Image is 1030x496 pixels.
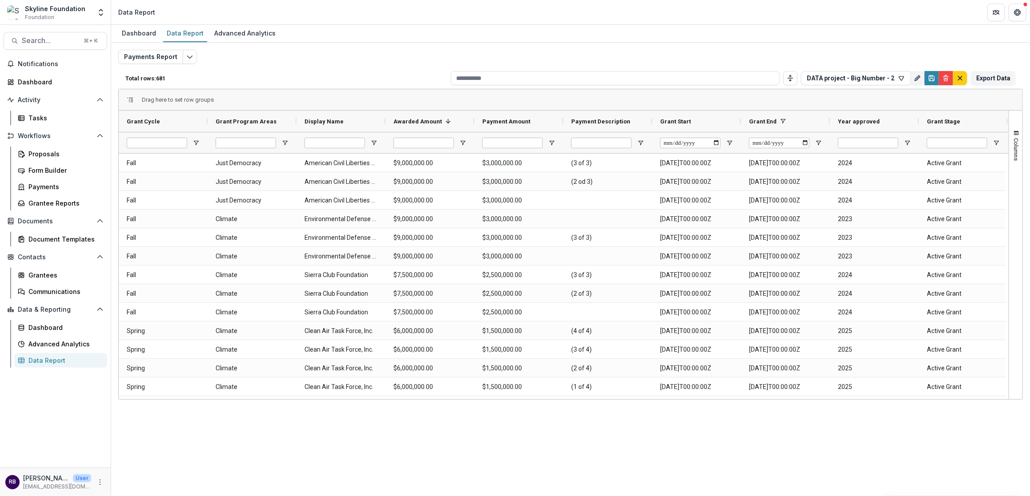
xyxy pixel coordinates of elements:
span: Active Grant [927,154,1000,172]
span: $7,500,000.00 [393,285,466,303]
button: Open Filter Menu [904,139,911,147]
button: Payments Report [118,50,183,64]
span: $2,500,000.00 [482,303,555,321]
button: Rename [910,71,925,85]
span: Activity [18,96,93,104]
span: $6,000,000.00 [393,322,466,340]
a: Data Report [14,353,107,368]
a: Dashboard [4,75,107,89]
input: Display Name Filter Input [305,138,365,148]
span: Climate [216,285,289,303]
span: [DATE]T00:00:00Z [749,322,822,340]
span: $9,000,000.00 [393,210,466,228]
span: (3 of 3) [571,266,644,284]
button: Open Filter Menu [459,139,466,147]
span: Climate [216,266,289,284]
span: [DATE]T00:00:00Z [660,322,733,340]
span: Clean Air Task Force, Inc. [305,359,377,377]
span: $3,000,000.00 [482,154,555,172]
p: [EMAIL_ADDRESS][DOMAIN_NAME] [23,483,91,491]
span: $3,000,000.00 [482,229,555,247]
input: Grant Stage Filter Input [927,138,987,148]
span: [DATE]T00:00:00Z [660,229,733,247]
span: $3,000,000.00 [482,173,555,191]
button: Open Activity [4,93,107,107]
span: Active Grant [927,210,1000,228]
span: $9,000,000.00 [393,191,466,210]
span: Sierra Club Foundation [305,266,377,284]
span: [DATE]T00:00:00Z [660,210,733,228]
span: 2025 [838,359,911,377]
span: [DATE]T00:00:00Z [660,341,733,359]
p: User [73,474,91,482]
span: Fall [127,285,200,303]
input: Payment Description Filter Input [571,138,632,148]
a: Form Builder [14,163,107,178]
a: Tasks [14,111,107,125]
span: Fall [127,229,200,247]
div: Grantees [28,270,100,280]
span: $3,000,000.00 [482,191,555,210]
span: Active Grant [927,359,1000,377]
span: Fall [127,210,200,228]
span: [DATE]T00:00:00Z [749,341,822,359]
span: 2025 [838,378,911,396]
span: (1 of 4) [571,378,644,396]
span: $6,000,000.00 [393,359,466,377]
span: $9,000,000.00 [393,247,466,266]
span: Active Grant [927,266,1000,284]
span: [DATE]T00:00:00Z [749,285,822,303]
span: [DATE]T00:00:00Z [660,191,733,210]
div: Payments [28,182,100,191]
span: $7,500,000.00 [393,303,466,321]
div: ⌘ + K [82,36,100,46]
button: Get Help [1009,4,1026,21]
input: Grant Program Areas Filter Input [216,138,276,148]
span: Grant Program Areas [216,118,277,125]
div: Communications [28,287,100,296]
span: Contacts [18,254,93,261]
span: Spring [127,341,200,359]
span: Clean Air Task Force, Inc. [305,322,377,340]
span: Active Grant [927,378,1000,396]
a: Grantees [14,268,107,282]
span: [DATE]T00:00:00Z [660,378,733,396]
span: Fall [127,266,200,284]
span: Active Grant [927,303,1000,321]
span: 2023 [838,229,911,247]
div: Advanced Analytics [28,339,100,349]
span: [DATE]T00:00:00Z [660,303,733,321]
input: Grant Start Filter Input [660,138,721,148]
button: Open Filter Menu [993,139,1000,147]
span: Sierra Club Foundation [305,303,377,321]
span: Climate [216,322,289,340]
span: American Civil Liberties Union Foundation Inc [305,173,377,191]
div: Dashboard [18,77,100,87]
button: DATA project - Big Number - 2 [801,71,911,85]
span: Climate [216,303,289,321]
span: [DATE]T00:00:00Z [749,359,822,377]
a: Document Templates [14,232,107,246]
span: $9,000,000.00 [393,229,466,247]
span: $2,500,000.00 [482,266,555,284]
span: (3 of 3) [571,229,644,247]
span: Climate [216,247,289,266]
button: Toggle auto height [783,71,798,85]
span: (3 of 3) [571,154,644,172]
span: Just Democracy [216,173,289,191]
span: $7,500,000.00 [393,266,466,284]
div: Data Report [163,27,207,40]
span: Just Democracy [216,191,289,210]
span: $1,500,000.00 [482,341,555,359]
span: [DATE]T00:00:00Z [749,266,822,284]
span: [DATE]T00:00:00Z [660,154,733,172]
span: Workflows [18,132,93,140]
span: 2023 [838,210,911,228]
span: Data & Reporting [18,306,93,313]
div: Data Report [28,356,100,365]
span: American Civil Liberties Union Foundation Inc [305,154,377,172]
div: Document Templates [28,234,100,244]
span: $2,500,000.00 [482,285,555,303]
button: Open Data & Reporting [4,302,107,317]
a: Advanced Analytics [211,25,279,42]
